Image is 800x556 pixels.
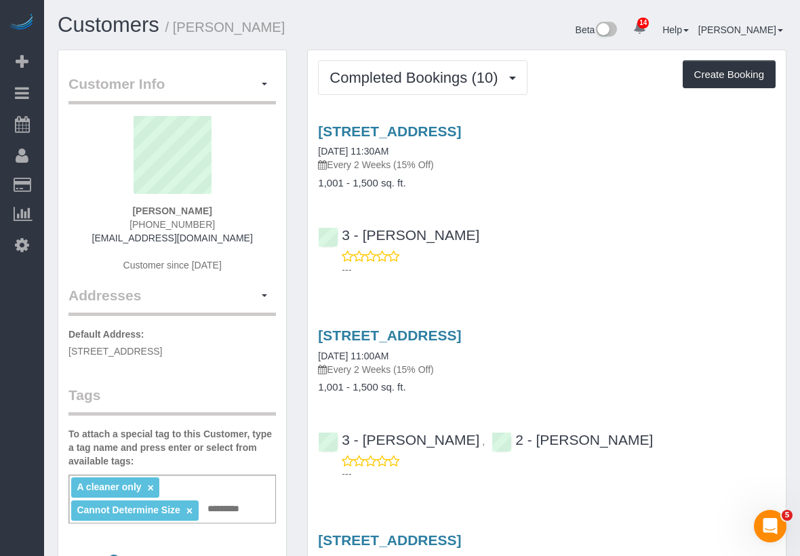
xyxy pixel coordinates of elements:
a: [STREET_ADDRESS] [318,327,461,343]
a: 3 - [PERSON_NAME] [318,432,479,448]
span: Completed Bookings (10) [329,69,504,86]
a: [EMAIL_ADDRESS][DOMAIN_NAME] [92,233,253,243]
iframe: Intercom live chat [754,510,786,542]
p: Every 2 Weeks (15% Off) [318,363,776,376]
strong: [PERSON_NAME] [132,205,212,216]
a: × [147,482,153,494]
span: , [482,436,485,447]
span: [PHONE_NUMBER] [129,219,215,230]
span: A cleaner only [77,481,141,492]
a: × [186,505,193,517]
a: [PERSON_NAME] [698,24,783,35]
span: [STREET_ADDRESS] [68,346,162,357]
small: / [PERSON_NAME] [165,20,285,35]
button: Completed Bookings (10) [318,60,527,95]
label: To attach a special tag to this Customer, type a tag name and press enter or select from availabl... [68,427,276,468]
h4: 1,001 - 1,500 sq. ft. [318,178,776,189]
button: Create Booking [683,60,776,89]
legend: Tags [68,385,276,416]
p: Every 2 Weeks (15% Off) [318,158,776,172]
img: New interface [595,22,617,39]
a: [STREET_ADDRESS] [318,532,461,548]
p: --- [342,467,776,481]
a: 3 - [PERSON_NAME] [318,227,479,243]
legend: Customer Info [68,74,276,104]
span: 5 [782,510,793,521]
a: Customers [58,13,159,37]
a: 2 - [PERSON_NAME] [492,432,653,448]
span: Customer since [DATE] [123,260,222,271]
a: [DATE] 11:00AM [318,351,388,361]
a: [DATE] 11:30AM [318,146,388,157]
a: Beta [576,24,618,35]
label: Default Address: [68,327,144,341]
img: Automaid Logo [8,14,35,33]
p: --- [342,263,776,277]
span: Cannot Determine Size [77,504,180,515]
span: 14 [637,18,649,28]
a: Help [662,24,689,35]
a: [STREET_ADDRESS] [318,123,461,139]
h4: 1,001 - 1,500 sq. ft. [318,382,776,393]
a: 14 [626,14,653,43]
